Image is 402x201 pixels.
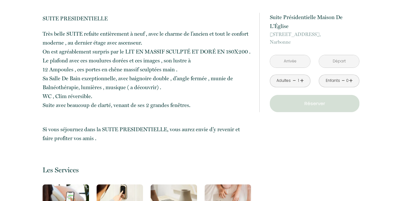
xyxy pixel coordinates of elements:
p: Narbonne [270,31,359,46]
a: + [300,76,304,86]
div: Enfants [326,78,340,84]
input: Départ [319,55,359,68]
div: Adultes [276,78,291,84]
a: - [293,76,296,86]
a: + [349,76,353,86]
p: Réserver [272,100,357,107]
p: Les Services [43,166,251,174]
input: Arrivée [270,55,310,68]
button: Réserver [270,95,359,112]
span: [STREET_ADDRESS], [270,31,359,38]
p: Suite Présidentielle Maison De L'Église [270,13,359,31]
p: ​SUITE PRESIDENTIELLE [43,14,251,23]
div: 0 [346,78,349,84]
div: 1 [297,78,300,84]
a: - [342,76,345,86]
p: Si vous séjournez dans la SUITE PRESIDENTIELLE, vous aurez envie d’y revenir et faire profiter vo... [43,116,251,143]
p: Très belle SUITE refaite entièrement à neuf , avec le charme de l’ancien et tout le confort moder... [43,29,251,110]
